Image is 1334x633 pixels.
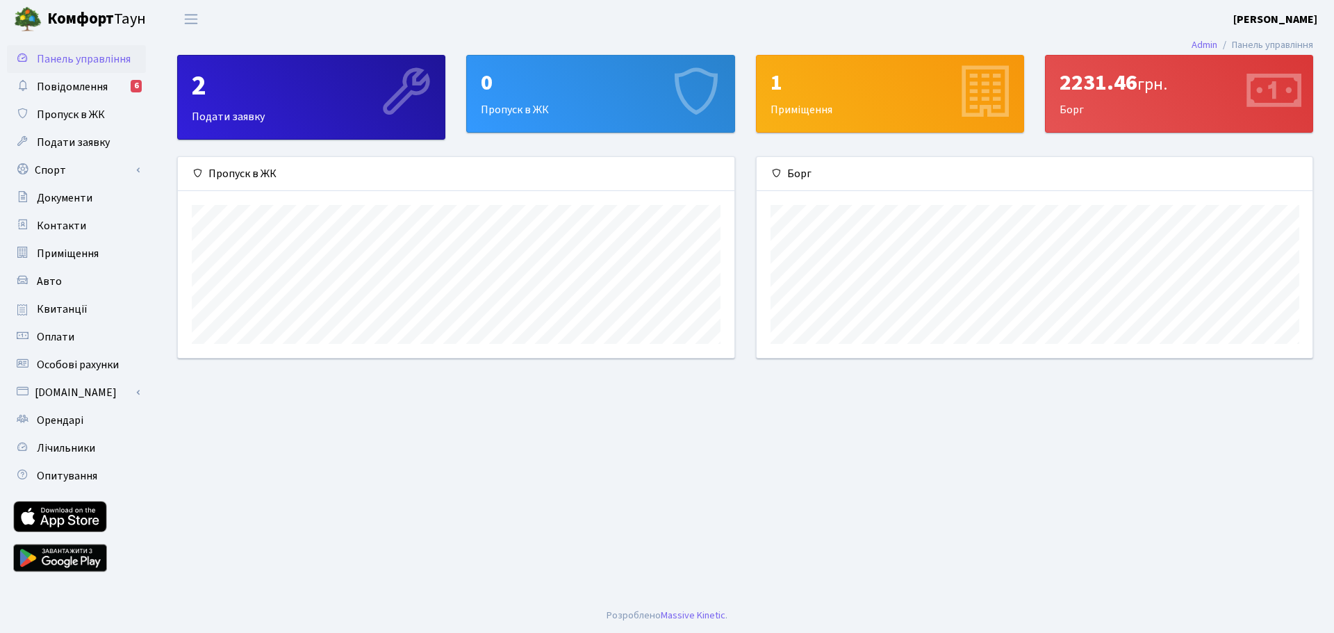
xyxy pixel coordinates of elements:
[14,6,42,33] img: logo.png
[37,107,105,122] span: Пропуск в ЖК
[1060,69,1299,96] div: 2231.46
[37,329,74,345] span: Оплати
[1233,11,1317,28] a: [PERSON_NAME]
[7,295,146,323] a: Квитанції
[37,190,92,206] span: Документи
[1171,31,1334,60] nav: breadcrumb
[177,55,445,140] a: 2Подати заявку
[47,8,114,30] b: Комфорт
[7,323,146,351] a: Оплати
[37,468,97,484] span: Опитування
[37,246,99,261] span: Приміщення
[7,73,146,101] a: Повідомлення6
[7,45,146,73] a: Панель управління
[192,69,431,103] div: 2
[7,406,146,434] a: Орендарі
[1233,12,1317,27] b: [PERSON_NAME]
[37,79,108,94] span: Повідомлення
[1137,72,1167,97] span: грн.
[7,351,146,379] a: Особові рахунки
[37,413,83,428] span: Орендарі
[756,55,1024,133] a: 1Приміщення
[7,240,146,268] a: Приміщення
[7,379,146,406] a: [DOMAIN_NAME]
[466,55,734,133] a: 0Пропуск в ЖК
[178,157,734,191] div: Пропуск в ЖК
[607,608,727,623] div: Розроблено .
[7,268,146,295] a: Авто
[174,8,208,31] button: Переключити навігацію
[37,51,131,67] span: Панель управління
[37,357,119,372] span: Особові рахунки
[7,101,146,129] a: Пропуск в ЖК
[37,274,62,289] span: Авто
[661,608,725,623] a: Massive Kinetic
[757,157,1313,191] div: Борг
[7,156,146,184] a: Спорт
[757,56,1023,132] div: Приміщення
[1046,56,1312,132] div: Борг
[1192,38,1217,52] a: Admin
[37,135,110,150] span: Подати заявку
[47,8,146,31] span: Таун
[7,212,146,240] a: Контакти
[7,462,146,490] a: Опитування
[178,56,445,139] div: Подати заявку
[481,69,720,96] div: 0
[1217,38,1313,53] li: Панель управління
[467,56,734,132] div: Пропуск в ЖК
[7,129,146,156] a: Подати заявку
[37,302,88,317] span: Квитанції
[37,218,86,233] span: Контакти
[7,434,146,462] a: Лічильники
[131,80,142,92] div: 6
[37,441,95,456] span: Лічильники
[771,69,1010,96] div: 1
[7,184,146,212] a: Документи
